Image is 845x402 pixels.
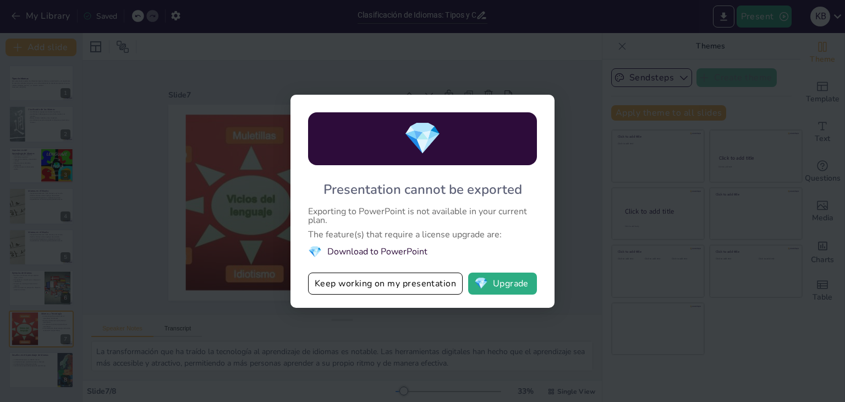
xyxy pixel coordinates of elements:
span: diamond [403,117,442,160]
button: diamondUpgrade [468,273,537,295]
div: Exporting to PowerPoint is not available in your current plan. [308,207,537,225]
div: Presentation cannot be exported [323,181,522,198]
span: diamond [474,278,488,289]
div: The feature(s) that require a license upgrade are: [308,230,537,239]
button: Keep working on my presentation [308,273,463,295]
li: Download to PowerPoint [308,245,537,259]
span: diamond [308,245,322,259]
